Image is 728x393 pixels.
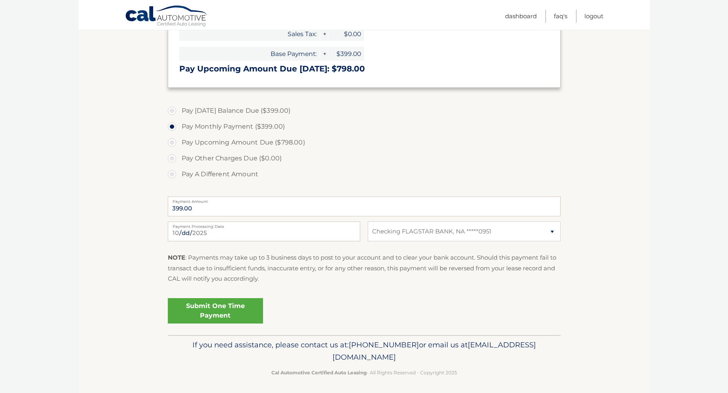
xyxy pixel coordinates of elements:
[173,339,555,364] p: If you need assistance, please contact us at: or email us at
[168,150,561,166] label: Pay Other Charges Due ($0.00)
[320,27,328,41] span: +
[168,103,561,119] label: Pay [DATE] Balance Due ($399.00)
[554,10,567,23] a: FAQ's
[168,119,561,135] label: Pay Monthly Payment ($399.00)
[328,47,364,61] span: $399.00
[168,135,561,150] label: Pay Upcoming Amount Due ($798.00)
[168,222,360,228] label: Payment Processing Date
[179,27,320,41] span: Sales Tax:
[168,252,561,284] p: : Payments may take up to 3 business days to post to your account and to clear your bank account....
[179,47,320,61] span: Base Payment:
[320,47,328,61] span: +
[168,196,561,216] input: Payment Amount
[168,298,263,324] a: Submit One Time Payment
[168,196,561,203] label: Payment Amount
[125,5,208,28] a: Cal Automotive
[168,166,561,182] label: Pay A Different Amount
[349,340,419,349] span: [PHONE_NUMBER]
[168,254,185,261] strong: NOTE
[328,27,364,41] span: $0.00
[584,10,603,23] a: Logout
[271,370,367,376] strong: Cal Automotive Certified Auto Leasing
[173,368,555,377] p: - All Rights Reserved - Copyright 2025
[179,64,549,74] h3: Pay Upcoming Amount Due [DATE]: $798.00
[168,222,360,241] input: Payment Date
[505,10,537,23] a: Dashboard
